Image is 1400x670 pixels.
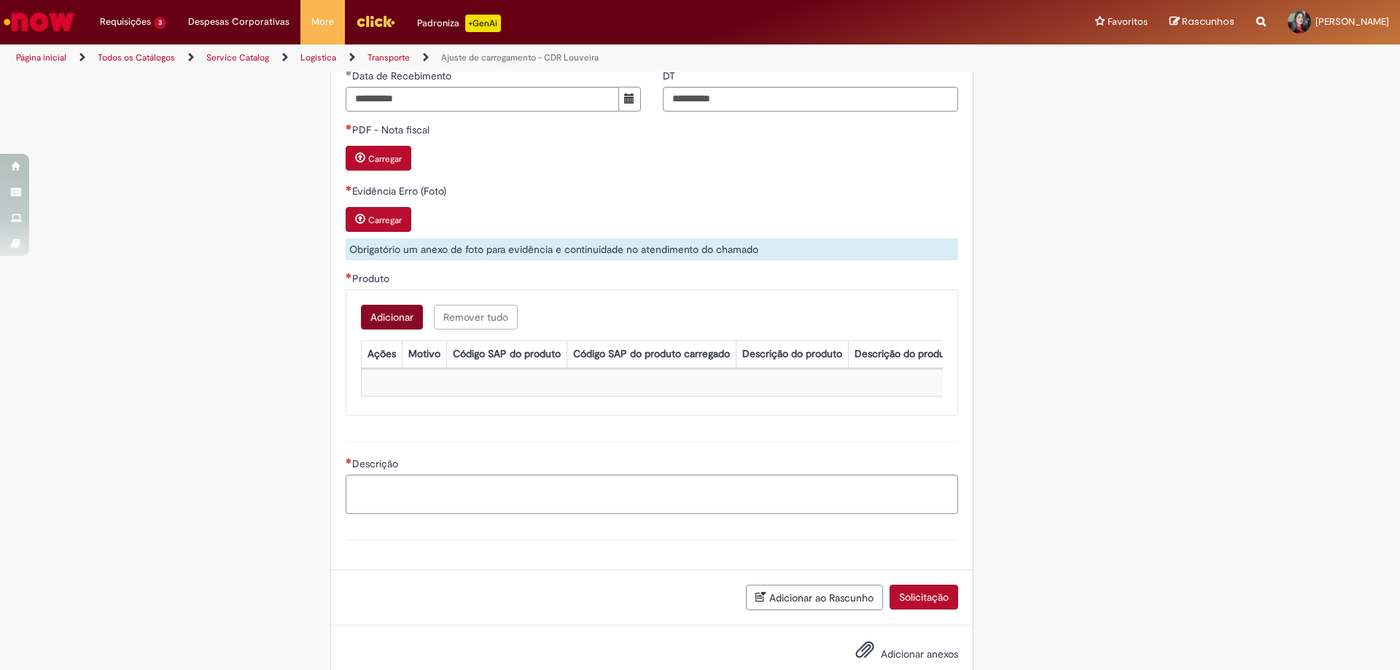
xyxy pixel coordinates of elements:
[311,15,334,29] span: More
[361,305,423,330] button: Add a row for Produto
[663,87,958,112] input: DT
[346,87,619,112] input: Data de Recebimento 28 August 2025 Thursday
[154,17,166,29] span: 3
[1170,15,1234,29] a: Rascunhos
[346,273,352,278] span: Necessários
[346,458,352,464] span: Necessários
[465,15,501,32] p: +GenAi
[1315,15,1389,28] span: [PERSON_NAME]
[746,585,883,610] button: Adicionar ao Rascunho
[100,15,151,29] span: Requisições
[352,69,454,82] span: Data de Recebimento
[352,272,392,285] span: Produto
[352,123,432,136] span: PDF - Nota fiscal
[98,52,175,63] a: Todos os Catálogos
[352,184,449,198] span: Evidência Erro (Foto)
[361,340,402,367] th: Ações
[346,124,352,130] span: Necessários
[1,7,77,36] img: ServiceNow
[346,475,958,514] textarea: Descrição
[367,52,410,63] a: Transporte
[441,52,599,63] a: Ajuste de carregamento - CDR Louveira
[368,214,402,226] small: Carregar
[346,238,958,260] div: Obrigatório um anexo de foto para evidência e continuidade no atendimento do chamado
[417,15,501,32] div: Padroniza
[890,585,958,609] button: Solicitação
[346,207,411,232] button: Carregar anexo de Evidência Erro (Foto) Required
[11,44,922,71] ul: Trilhas de página
[567,340,736,367] th: Código SAP do produto carregado
[356,10,395,32] img: click_logo_yellow_360x200.png
[618,87,641,112] button: Mostrar calendário para Data de Recebimento
[16,52,66,63] a: Página inicial
[446,340,567,367] th: Código SAP do produto
[368,153,402,165] small: Carregar
[848,340,1009,367] th: Descrição do produto carregado
[852,636,878,670] button: Adicionar anexos
[663,69,678,82] span: DT
[206,52,269,63] a: Service Catalog
[402,340,446,367] th: Motivo
[1108,15,1148,29] span: Favoritos
[346,146,411,171] button: Carregar anexo de PDF - Nota fiscal Required
[736,340,848,367] th: Descrição do produto
[881,647,958,661] span: Adicionar anexos
[346,185,352,191] span: Necessários
[188,15,289,29] span: Despesas Corporativas
[352,457,401,470] span: Descrição
[1182,15,1234,28] span: Rascunhos
[346,70,352,76] span: Obrigatório Preenchido
[300,52,336,63] a: Logistica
